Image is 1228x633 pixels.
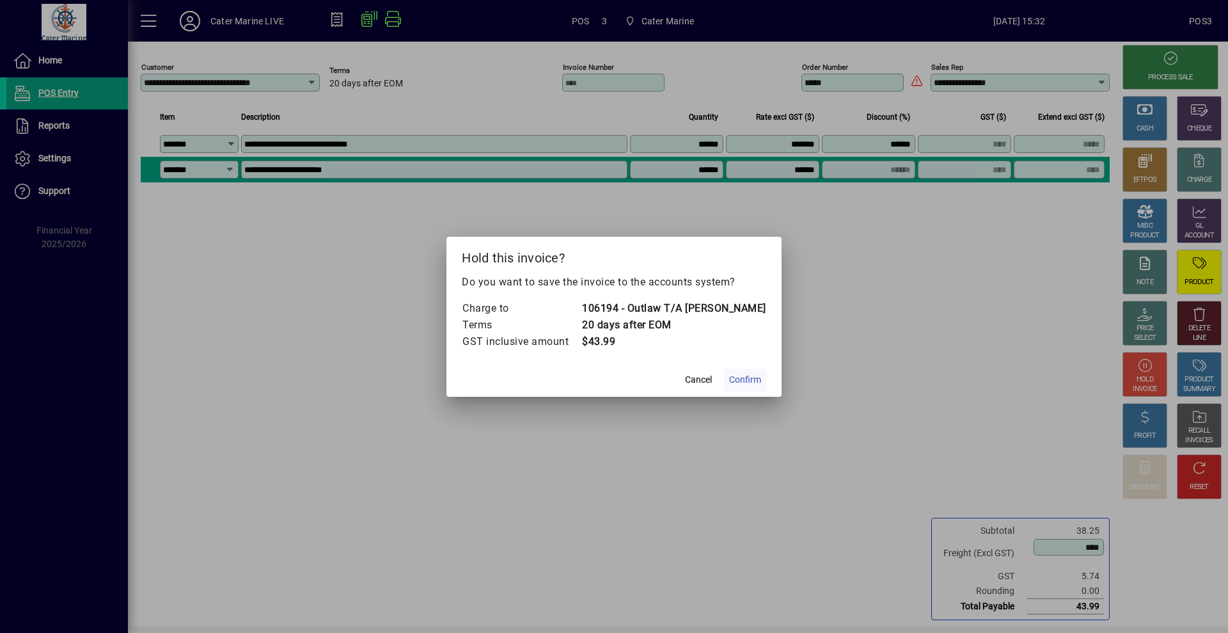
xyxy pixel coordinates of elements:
td: 20 days after EOM [581,317,766,333]
td: GST inclusive amount [462,333,581,350]
span: Confirm [729,373,761,387]
p: Do you want to save the invoice to the accounts system? [462,275,766,290]
button: Confirm [724,369,766,392]
button: Cancel [678,369,719,392]
td: 106194 - Outlaw T/A [PERSON_NAME] [581,300,766,317]
td: Terms [462,317,581,333]
td: $43.99 [581,333,766,350]
td: Charge to [462,300,581,317]
span: Cancel [685,373,712,387]
h2: Hold this invoice? [446,237,782,274]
